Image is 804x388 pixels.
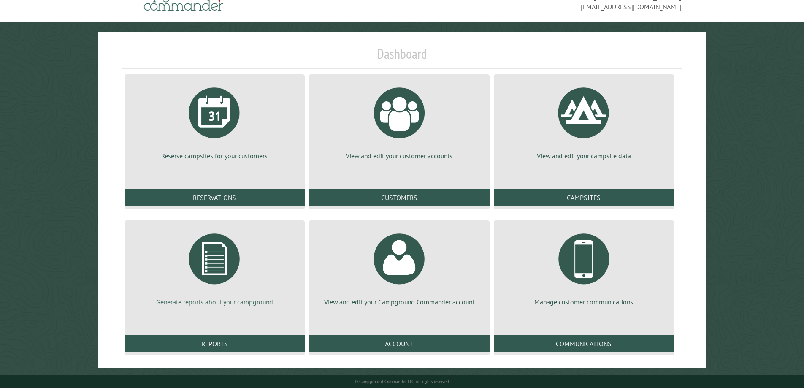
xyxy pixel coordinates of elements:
[309,189,489,206] a: Customers
[122,46,682,69] h1: Dashboard
[125,189,305,206] a: Reservations
[494,189,674,206] a: Campsites
[504,81,664,160] a: View and edit your campsite data
[504,297,664,307] p: Manage customer communications
[135,151,295,160] p: Reserve campsites for your customers
[319,81,479,160] a: View and edit your customer accounts
[135,297,295,307] p: Generate reports about your campground
[135,81,295,160] a: Reserve campsites for your customers
[125,335,305,352] a: Reports
[319,297,479,307] p: View and edit your Campground Commander account
[135,227,295,307] a: Generate reports about your campground
[494,335,674,352] a: Communications
[355,379,450,384] small: © Campground Commander LLC. All rights reserved.
[319,151,479,160] p: View and edit your customer accounts
[319,227,479,307] a: View and edit your Campground Commander account
[504,227,664,307] a: Manage customer communications
[309,335,489,352] a: Account
[504,151,664,160] p: View and edit your campsite data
